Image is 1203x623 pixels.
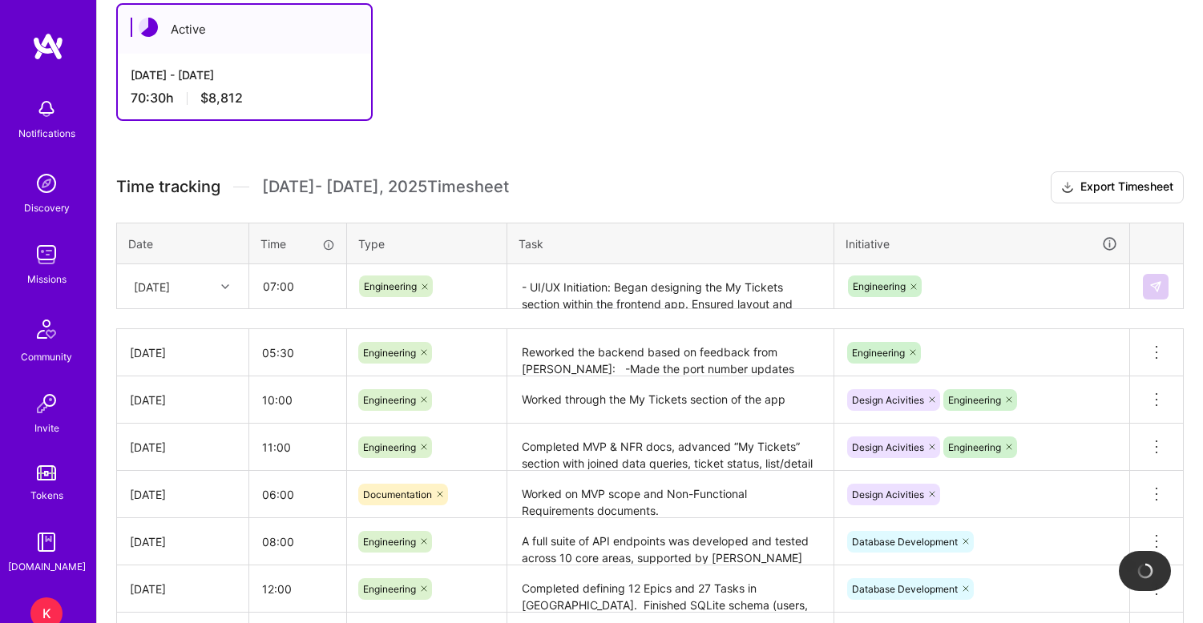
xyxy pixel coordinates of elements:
div: Invite [34,420,59,436]
div: [DATE] - [DATE] [131,66,358,83]
textarea: Reworked the backend based on feedback from [PERSON_NAME]: -Made the port number updates -pnpm bo... [509,331,832,375]
span: Time tracking [116,177,220,197]
span: Engineering [852,347,905,359]
img: teamwork [30,239,63,271]
img: logo [32,32,64,61]
span: Engineering [363,536,416,548]
span: Engineering [363,441,416,453]
div: [DATE] [130,439,236,456]
span: $8,812 [200,90,243,107]
span: Design Acivities [852,394,924,406]
span: Engineering [364,280,417,292]
img: Community [27,310,66,348]
span: [DATE] - [DATE] , 2025 Timesheet [262,177,509,197]
div: [DOMAIN_NAME] [8,558,86,575]
span: Engineering [363,583,416,595]
button: Export Timesheet [1051,171,1184,203]
div: Community [21,348,72,365]
span: Engineering [363,394,416,406]
input: HH:MM [249,473,346,516]
img: Submit [1149,280,1162,293]
textarea: Completed defining 12 Epics and 27 Tasks in [GEOGRAPHIC_DATA]. Finished SQLite schema (users, ven... [509,567,832,611]
div: Tokens [30,487,63,504]
input: HH:MM [249,568,346,610]
div: [DATE] [130,581,236,597]
th: Type [347,223,507,264]
input: HH:MM [249,379,346,421]
div: [DATE] [130,533,236,550]
div: [DATE] [130,392,236,408]
img: guide book [30,526,63,558]
input: HH:MM [250,265,345,307]
div: 70:30 h [131,90,358,107]
th: Date [117,223,249,264]
div: Discovery [24,199,70,216]
span: Engineering [948,441,1001,453]
span: Engineering [363,347,416,359]
div: Time [260,235,335,252]
img: Active [139,18,158,37]
img: tokens [37,465,56,480]
div: [DATE] [130,344,236,361]
textarea: Worked through the My Tickets section of the app [509,378,832,422]
img: bell [30,93,63,125]
textarea: Completed MVP & NFR docs, advanced “My Tickets” section with joined data queries, ticket status, ... [509,425,832,469]
textarea: Worked on MVP scope and Non-Functional Requirements documents. [509,472,832,516]
span: Database Development [852,536,958,548]
span: Design Acivities [852,488,924,500]
img: loading [1134,561,1155,581]
input: HH:MM [249,521,346,563]
textarea: A full suite of API endpoints was developed and tested across 10 core areas, supported by [PERSON... [509,520,832,564]
input: HH:MM [249,332,346,374]
textarea: - UI/UX Initiation: Began designing the My Tickets section within the frontend app. Ensured layou... [509,266,832,308]
div: Active [118,5,371,54]
span: Documentation [363,488,432,500]
div: Missions [27,271,67,287]
div: [DATE] [130,486,236,503]
th: Task [507,223,834,264]
i: icon Download [1061,179,1074,196]
span: Engineering [853,280,906,292]
i: icon Chevron [221,283,229,291]
img: Invite [30,388,63,420]
div: [DATE] [134,278,170,295]
input: HH:MM [249,426,346,468]
img: discovery [30,167,63,199]
div: Notifications [18,125,75,142]
div: null [1143,274,1170,299]
span: Database Development [852,583,958,595]
span: Engineering [948,394,1001,406]
span: Design Acivities [852,441,924,453]
div: Initiative [846,235,1118,253]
